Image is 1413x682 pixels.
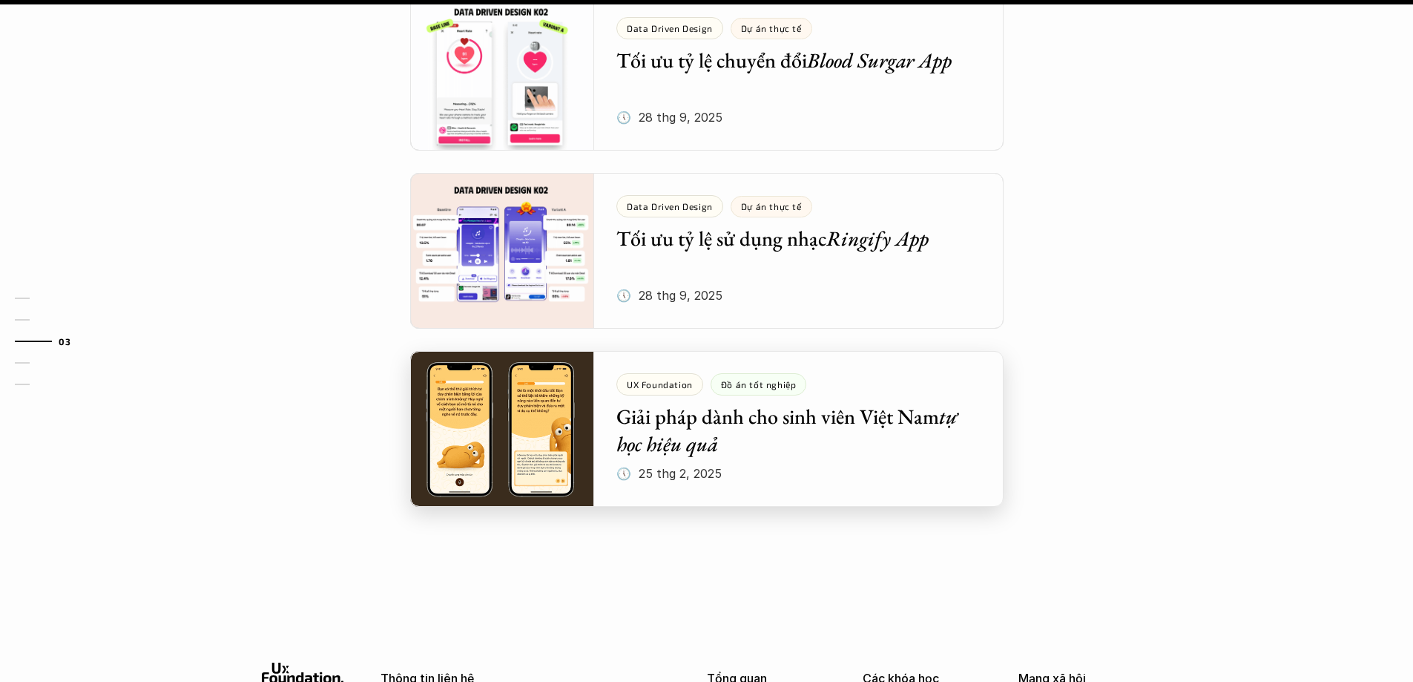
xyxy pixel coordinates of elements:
a: 03 [15,332,85,350]
a: UX FoundationĐồ án tốt nghiệpGiải pháp dành cho sinh viên Việt Namtự học hiệu quả🕔 25 thg 2, 2025 [410,351,1004,507]
strong: 03 [59,335,70,346]
a: Data Driven DesignDự án thực tếTối ưu tỷ lệ sử dụng nhạcRingify App🕔 28 thg 9, 2025 [410,173,1004,329]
